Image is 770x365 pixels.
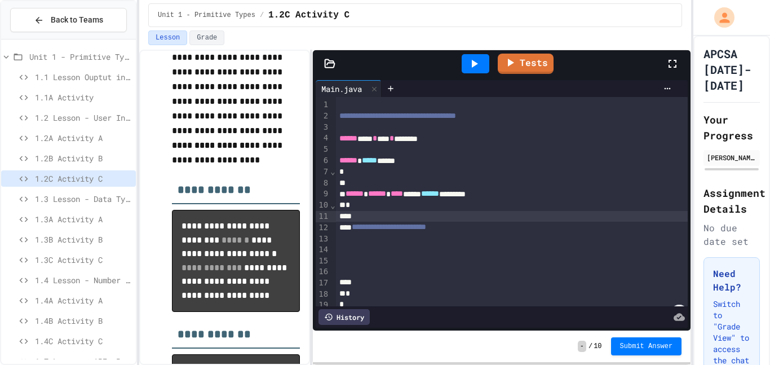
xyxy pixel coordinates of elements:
div: My Account [702,5,737,30]
button: Submit Answer [611,337,682,355]
div: 10 [316,200,330,211]
div: To enrich screen reader interactions, please activate Accessibility in Grammarly extension settings [336,97,689,324]
span: Fold line [330,201,335,210]
div: 14 [316,244,330,256]
span: 1.3A Activity A [35,213,131,225]
span: - [578,341,586,352]
div: 8 [316,178,330,189]
span: 1.4C Activity C [35,335,131,347]
span: 1.2C Activity C [268,8,349,22]
span: 1.4B Activity B [35,315,131,327]
div: 11 [316,211,330,222]
span: 1.2 Lesson - User Input and Variables [35,112,131,124]
div: 16 [316,266,330,278]
span: / [588,342,592,351]
button: Back to Teams [10,8,127,32]
div: No due date set [703,221,760,248]
span: 1.2A Activity A [35,132,131,144]
div: 7 [316,166,330,178]
button: Grade [189,30,224,45]
span: 1.2C Activity C [35,173,131,184]
span: Back to Teams [51,14,103,26]
span: 1.3B Activity B [35,234,131,245]
span: 1.4A Activity A [35,294,131,306]
div: 12 [316,222,330,234]
h1: APCSA [DATE]-[DATE] [703,46,760,93]
div: 6 [316,155,330,166]
div: 17 [316,278,330,289]
span: 1.4 Lesson - Number Calculations [35,274,131,286]
span: 10 [594,342,601,351]
span: Unit 1 - Primitive Types [158,11,255,20]
button: Lesson [148,30,187,45]
span: 1.3C Activity C [35,254,131,266]
div: 13 [316,234,330,245]
span: 1.2B Activity B [35,152,131,164]
div: 18 [316,289,330,300]
div: 1 [316,99,330,111]
div: 4 [316,133,330,144]
span: / [260,11,264,20]
div: 3 [316,122,330,133]
div: Main.java [316,80,382,97]
h2: Your Progress [703,112,760,143]
div: History [318,309,370,325]
span: 1.3 Lesson - Data Types [35,193,131,205]
div: 15 [316,256,330,267]
span: Unit 1 - Primitive Types [29,51,131,63]
div: [PERSON_NAME] [707,152,756,162]
div: 9 [316,188,330,200]
span: 1.1 Lesson Ouptut in [GEOGRAPHIC_DATA] [35,71,131,83]
span: Submit Answer [620,342,673,351]
div: 5 [316,144,330,155]
div: Main.java [316,83,368,95]
h2: Assignment Details [703,185,760,217]
h3: Need Help? [713,267,750,294]
div: 2 [316,111,330,122]
span: Fold line [330,167,335,176]
span: 1.1A Activity [35,91,131,103]
a: Tests [498,54,554,74]
div: 19 [316,300,330,311]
